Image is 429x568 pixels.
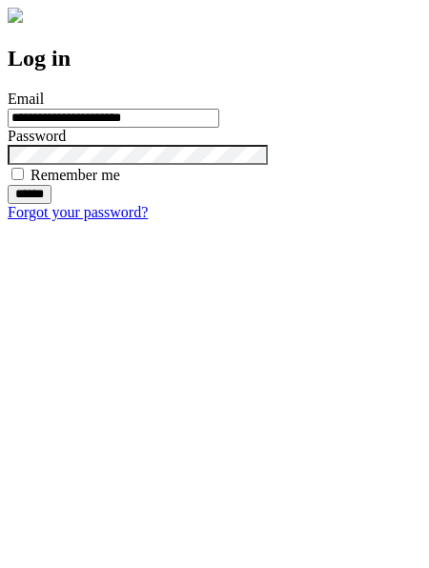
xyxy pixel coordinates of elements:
h2: Log in [8,46,421,71]
label: Email [8,91,44,107]
label: Remember me [31,167,120,183]
a: Forgot your password? [8,204,148,220]
img: logo-4e3dc11c47720685a147b03b5a06dd966a58ff35d612b21f08c02c0306f2b779.png [8,8,23,23]
label: Password [8,128,66,144]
